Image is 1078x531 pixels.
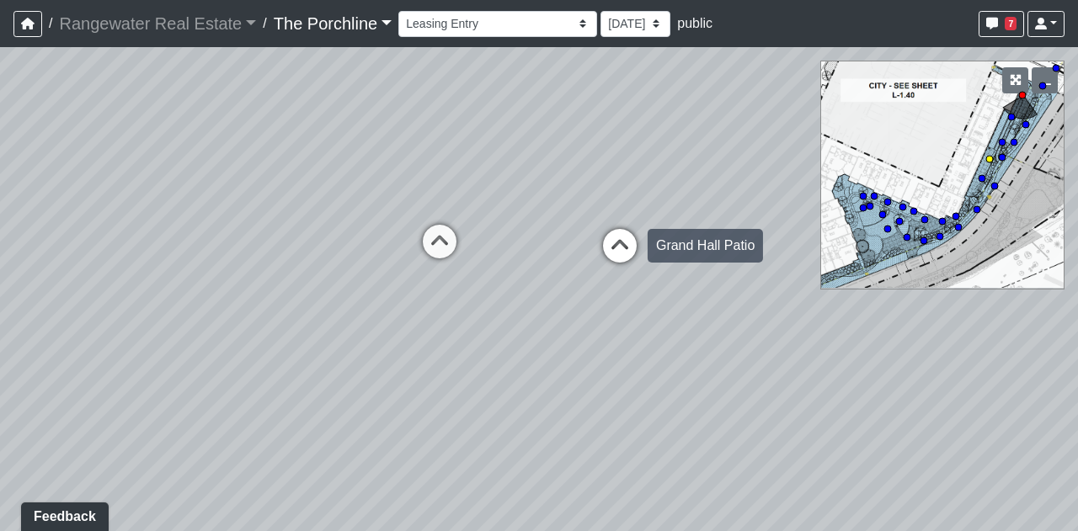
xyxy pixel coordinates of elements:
button: 7 [979,11,1024,37]
span: / [256,7,273,40]
iframe: Ybug feedback widget [13,497,112,531]
span: public [677,16,712,30]
a: The Porchline [274,7,392,40]
span: 7 [1005,17,1017,30]
a: Rangewater Real Estate [59,7,256,40]
div: Grand Hall Patio [648,229,763,263]
span: / [42,7,59,40]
